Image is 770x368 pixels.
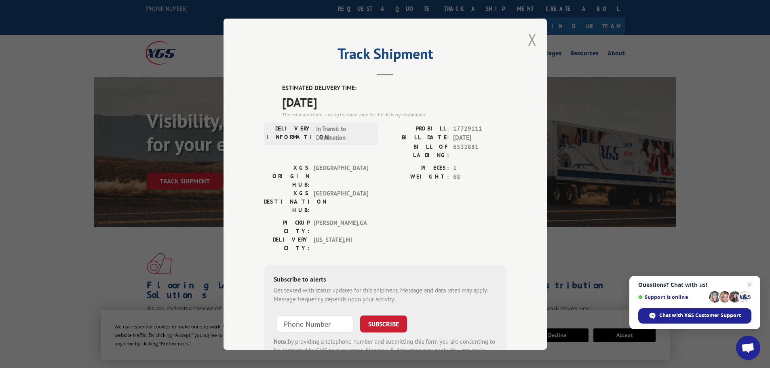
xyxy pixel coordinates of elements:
label: PIECES: [385,163,449,172]
span: 68 [453,172,506,182]
span: 17729111 [453,124,506,133]
span: [DATE] [453,133,506,143]
span: [US_STATE] , MI [314,235,368,252]
label: BILL DATE: [385,133,449,143]
label: WEIGHT: [385,172,449,182]
input: Phone Number [277,315,354,332]
div: Chat with XGS Customer Support [638,308,751,324]
span: [GEOGRAPHIC_DATA] [314,163,368,189]
span: Questions? Chat with us! [638,282,751,288]
label: XGS DESTINATION HUB: [264,189,310,214]
span: [GEOGRAPHIC_DATA] [314,189,368,214]
strong: Note: [274,337,288,345]
div: Get texted with status updates for this shipment. Message and data rates may apply. Message frequ... [274,286,497,304]
label: ESTIMATED DELIVERY TIME: [282,84,506,93]
span: 6522881 [453,142,506,159]
label: PICKUP CITY: [264,218,310,235]
span: 1 [453,163,506,172]
button: Close modal [528,29,537,50]
span: [PERSON_NAME] , GA [314,218,368,235]
div: Subscribe to alerts [274,274,497,286]
span: [DATE] [282,93,506,111]
span: Support is online [638,294,706,300]
span: In Transit to Destination [316,124,371,142]
label: DELIVERY INFORMATION: [266,124,312,142]
span: Close chat [745,280,754,290]
button: SUBSCRIBE [360,315,407,332]
div: by providing a telephone number and submitting this form you are consenting to be contacted by SM... [274,337,497,364]
label: DELIVERY CITY: [264,235,310,252]
div: The estimated time is using the time zone for the delivery destination. [282,111,506,118]
label: XGS ORIGIN HUB: [264,163,310,189]
span: Chat with XGS Customer Support [659,312,741,319]
label: PROBILL: [385,124,449,133]
div: Open chat [736,336,760,360]
label: BILL OF LADING: [385,142,449,159]
h2: Track Shipment [264,48,506,63]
